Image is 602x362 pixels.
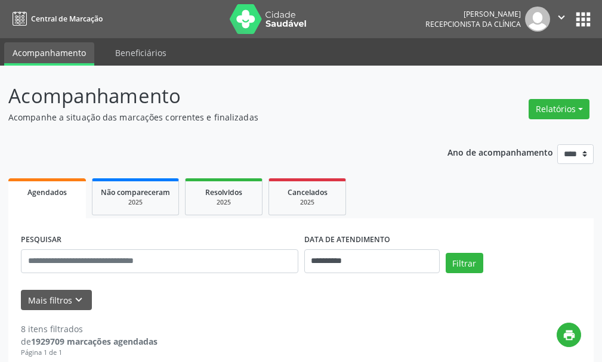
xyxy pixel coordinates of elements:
[8,81,418,111] p: Acompanhamento
[101,198,170,207] div: 2025
[425,9,521,19] div: [PERSON_NAME]
[101,187,170,197] span: Não compareceram
[525,7,550,32] img: img
[550,7,573,32] button: 
[31,14,103,24] span: Central de Marcação
[21,323,158,335] div: 8 itens filtrados
[446,253,483,273] button: Filtrar
[194,198,254,207] div: 2025
[21,290,92,311] button: Mais filtroskeyboard_arrow_down
[557,323,581,347] button: print
[21,335,158,348] div: de
[555,11,568,24] i: 
[27,187,67,197] span: Agendados
[563,329,576,342] i: print
[21,231,61,249] label: PESQUISAR
[21,348,158,358] div: Página 1 de 1
[107,42,175,63] a: Beneficiários
[447,144,553,159] p: Ano de acompanhamento
[277,198,337,207] div: 2025
[4,42,94,66] a: Acompanhamento
[573,9,594,30] button: apps
[205,187,242,197] span: Resolvidos
[288,187,328,197] span: Cancelados
[31,336,158,347] strong: 1929709 marcações agendadas
[304,231,390,249] label: DATA DE ATENDIMENTO
[8,111,418,123] p: Acompanhe a situação das marcações correntes e finalizadas
[425,19,521,29] span: Recepcionista da clínica
[8,9,103,29] a: Central de Marcação
[72,293,85,307] i: keyboard_arrow_down
[529,99,589,119] button: Relatórios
